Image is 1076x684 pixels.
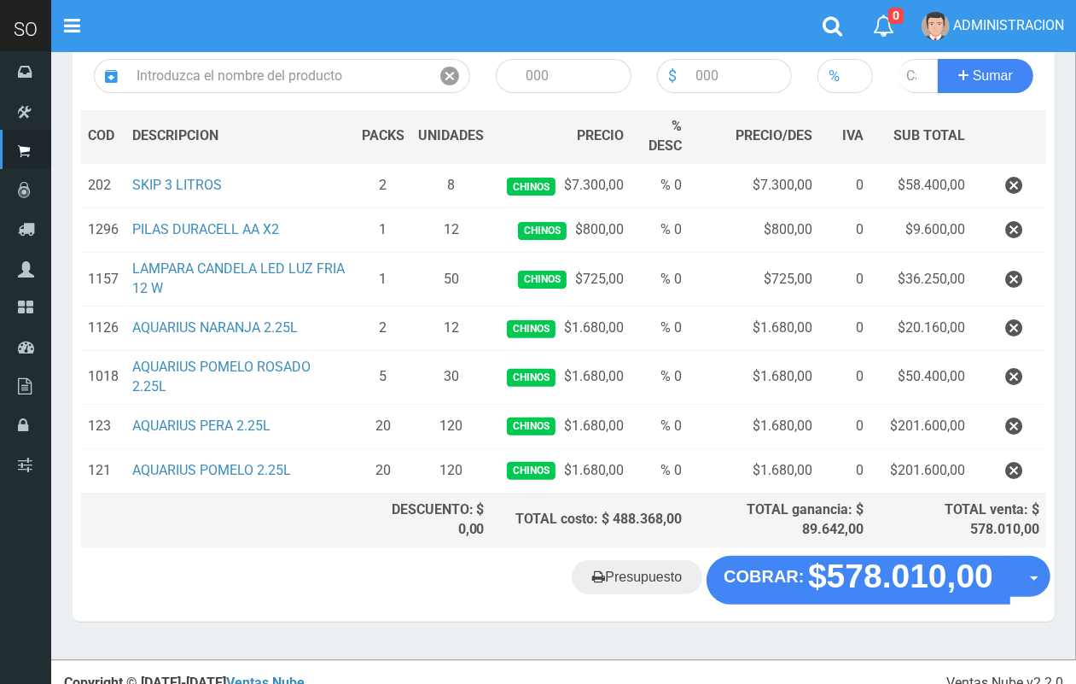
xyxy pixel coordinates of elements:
td: 20 [355,448,411,493]
td: 5 [355,351,411,405]
td: $1.680,00 [689,307,820,351]
td: % 0 [631,351,689,405]
th: PACKS [355,110,411,164]
strong: COBRAR: [724,567,804,586]
span: Chinos [507,418,555,436]
a: SKIP 3 LITROS [132,177,222,193]
span: Chinos [507,369,555,387]
button: COBRAR: $578.010,00 [707,556,1010,604]
td: 50 [411,253,491,307]
a: PILAS DURACELL AA X2 [132,221,279,237]
span: Chinos [507,320,555,338]
strong: $578.010,00 [808,558,993,595]
td: $7.300,00 [491,163,631,208]
input: 000 [850,59,872,93]
a: AQUARIUS NARANJA 2.25L [132,319,298,336]
td: 0 [820,404,870,448]
td: 0 [820,307,870,351]
span: CRIPCION [157,127,218,143]
td: $58.400,00 [870,163,972,208]
a: AQUARIUS POMELO 2.25L [132,462,291,478]
td: $800,00 [689,208,820,253]
td: $50.400,00 [870,351,972,405]
td: 1296 [81,208,125,253]
div: % [817,59,850,93]
td: 0 [820,253,870,307]
td: % 0 [631,448,689,493]
a: AQUARIUS PERA 2.25L [132,418,270,434]
td: $1.680,00 [491,448,631,493]
td: $1.680,00 [689,351,820,405]
td: $20.160,00 [870,307,972,351]
td: 0 [820,163,870,208]
td: $1.680,00 [491,351,631,405]
th: DES [125,110,355,164]
td: $1.680,00 [491,404,631,448]
td: 1 [355,253,411,307]
td: 30 [411,351,491,405]
td: 2 [355,307,411,351]
span: PRECIO [577,126,624,146]
div: TOTAL venta: $ 578.010,00 [877,500,1039,540]
td: 120 [411,448,491,493]
td: $201.600,00 [870,448,972,493]
div: DESCUENTO: $ 0,00 [362,500,485,540]
span: SUB TOTAL [893,126,965,146]
span: Chinos [507,178,555,196]
span: PRECIO/DES [736,127,813,143]
td: 120 [411,404,491,448]
td: % 0 [631,404,689,448]
td: $1.680,00 [689,448,820,493]
a: AQUARIUS POMELO ROSADO 2.25L [132,359,311,395]
td: 12 [411,307,491,351]
td: 1126 [81,307,125,351]
td: 20 [355,404,411,448]
div: TOTAL ganancia: $ 89.642,00 [695,500,864,540]
td: % 0 [631,163,689,208]
span: IVA [842,127,864,143]
td: 12 [411,208,491,253]
div: $ [657,59,687,93]
input: 000 [687,59,793,93]
td: $7.300,00 [689,163,820,208]
td: $800,00 [491,208,631,253]
input: Introduzca el nombre del producto [128,59,430,93]
input: 000 [517,59,631,93]
td: 8 [411,163,491,208]
td: 1018 [81,351,125,405]
input: Cantidad [899,59,939,93]
td: % 0 [631,253,689,307]
div: TOTAL costo: $ 488.368,00 [498,510,682,529]
td: 1 [355,208,411,253]
th: COD [81,110,125,164]
a: Presupuesto [572,560,702,594]
td: 121 [81,448,125,493]
td: % 0 [631,307,689,351]
span: Chinos [507,462,555,480]
a: LAMPARA CANDELA LED LUZ FRIA 12 W [132,260,345,296]
img: User Image [922,12,950,40]
span: Chinos [518,222,567,240]
td: 0 [820,448,870,493]
td: $1.680,00 [689,404,820,448]
td: $9.600,00 [870,208,972,253]
td: $1.680,00 [491,307,631,351]
td: 202 [81,163,125,208]
td: $36.250,00 [870,253,972,307]
td: 2 [355,163,411,208]
td: 123 [81,404,125,448]
td: % 0 [631,208,689,253]
td: 1157 [81,253,125,307]
span: 0 [888,8,904,24]
span: Chinos [518,271,567,289]
span: ADMINISTRACION [953,17,1064,33]
td: 0 [820,351,870,405]
td: 0 [820,208,870,253]
td: $725,00 [491,253,631,307]
td: $725,00 [689,253,820,307]
button: Sumar [938,59,1033,93]
td: $201.600,00 [870,404,972,448]
span: Sumar [973,68,1013,83]
th: UNIDADES [411,110,491,164]
span: % DESC [649,118,682,154]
